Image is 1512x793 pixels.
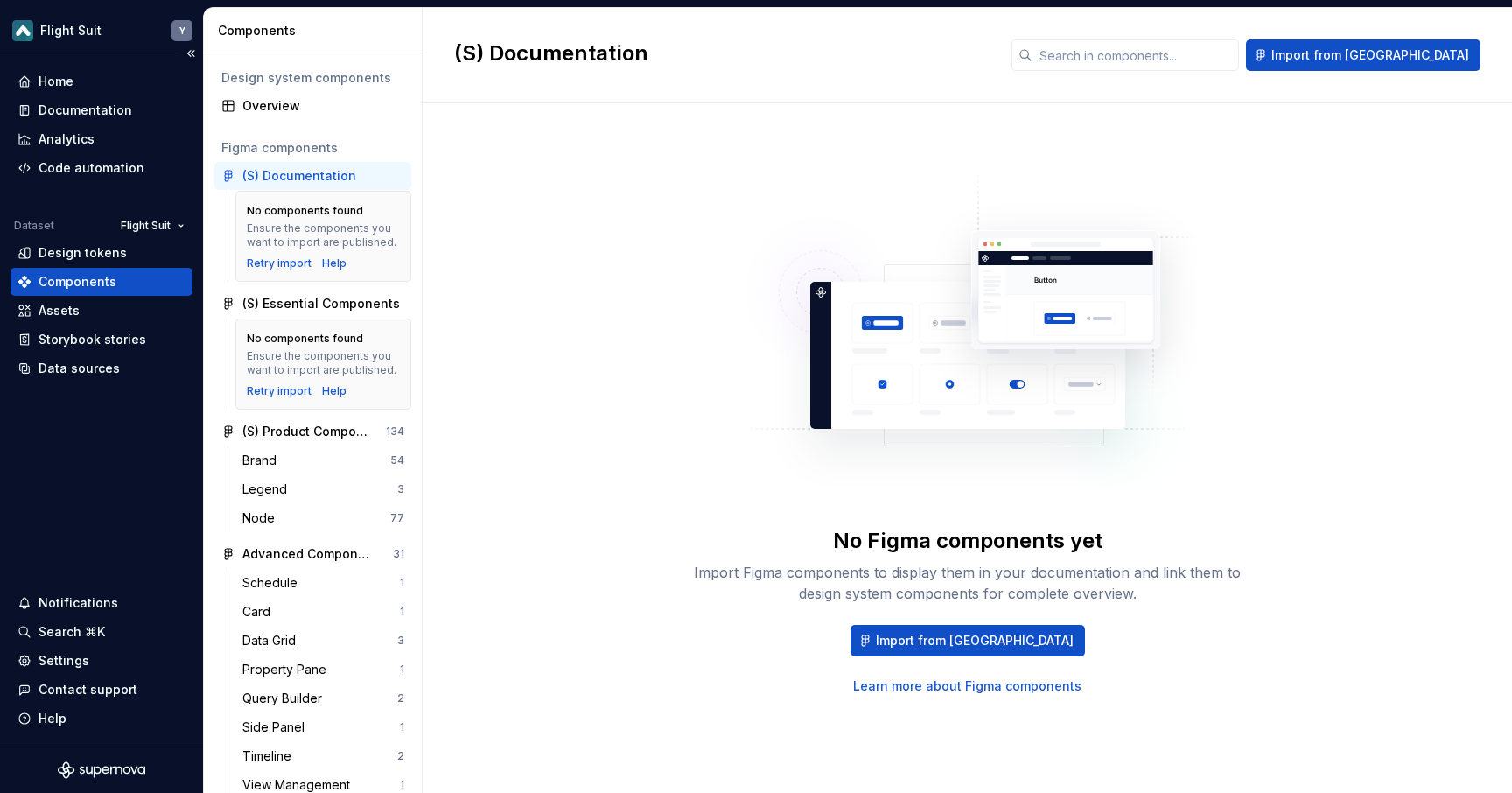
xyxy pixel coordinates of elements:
[235,504,411,532] a: Node77
[38,710,66,727] div: Help
[10,676,192,704] button: Contact support
[247,204,363,218] div: No components found
[40,22,101,39] div: Flight Suit
[397,482,404,496] div: 3
[235,598,411,626] a: Card1
[214,540,411,568] a: Advanced Components31
[38,331,146,348] div: Storybook stories
[247,384,311,398] button: Retry import
[10,125,192,153] a: Analytics
[397,691,404,705] div: 2
[10,705,192,733] button: Help
[242,167,356,185] div: (S) Documentation
[38,594,118,612] div: Notifications
[322,256,346,270] a: Help
[3,11,199,49] button: Flight SuitY
[235,656,411,684] a: Property Pane1
[393,547,404,561] div: 31
[179,24,185,38] div: Y
[10,268,192,296] a: Components
[10,297,192,325] a: Assets
[247,332,363,346] div: No components found
[10,647,192,675] a: Settings
[221,139,404,157] div: Figma components
[242,719,311,736] div: Side Panel
[235,742,411,770] a: Timeline2
[214,290,411,318] a: (S) Essential Components
[10,154,192,182] a: Code automation
[38,130,94,148] div: Analytics
[38,102,132,119] div: Documentation
[247,349,400,377] div: Ensure the components you want to import are published.
[235,446,411,474] a: Brand54
[242,632,303,649] div: Data Grid
[1271,46,1469,64] span: Import from [GEOGRAPHIC_DATA]
[12,20,33,41] img: ae17a8fc-ed36-44fb-9b50-585d1c09ec6e.png
[178,41,203,66] button: Collapse sidebar
[38,623,105,641] div: Search ⌘K
[235,627,411,655] a: Data Grid3
[400,663,404,677] div: 1
[242,603,277,621] div: Card
[876,632,1074,649] span: Import from [GEOGRAPHIC_DATA]
[242,295,400,312] div: (S) Essential Components
[242,545,373,563] div: Advanced Components
[10,326,192,354] a: Storybook stories
[38,302,80,319] div: Assets
[38,681,137,698] div: Contact support
[235,684,411,712] a: Query Builder2
[242,423,373,440] div: (S) Product Components
[10,239,192,267] a: Design tokens
[10,67,192,95] a: Home
[242,747,298,765] div: Timeline
[14,219,54,233] div: Dataset
[247,221,400,249] div: Ensure the components you want to import are published.
[214,92,411,120] a: Overview
[38,244,127,262] div: Design tokens
[322,384,346,398] a: Help
[400,778,404,792] div: 1
[38,159,144,177] div: Code automation
[242,452,283,469] div: Brand
[242,509,282,527] div: Node
[247,256,311,270] button: Retry import
[235,475,411,503] a: Legend3
[400,720,404,734] div: 1
[242,481,294,498] div: Legend
[10,589,192,617] button: Notifications
[58,761,145,779] svg: Supernova Logo
[397,749,404,763] div: 2
[400,576,404,590] div: 1
[38,273,116,291] div: Components
[454,39,990,67] h2: (S) Documentation
[10,96,192,124] a: Documentation
[38,652,89,670] div: Settings
[242,690,329,707] div: Query Builder
[218,22,415,39] div: Components
[242,574,304,592] div: Schedule
[121,219,171,233] span: Flight Suit
[214,418,411,446] a: (S) Product Components134
[397,634,404,648] div: 3
[113,214,192,238] button: Flight Suit
[235,713,411,741] a: Side Panel1
[386,425,404,439] div: 134
[1246,39,1480,71] button: Import from [GEOGRAPHIC_DATA]
[833,527,1102,555] div: No Figma components yet
[688,562,1248,604] div: Import Figma components to display them in your documentation and link them to design system comp...
[235,569,411,597] a: Schedule1
[38,73,73,90] div: Home
[1032,39,1239,71] input: Search in components...
[850,625,1085,656] button: Import from [GEOGRAPHIC_DATA]
[10,354,192,382] a: Data sources
[400,605,404,619] div: 1
[853,677,1081,695] a: Learn more about Figma components
[242,97,404,115] div: Overview
[242,661,333,678] div: Property Pane
[221,69,404,87] div: Design system components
